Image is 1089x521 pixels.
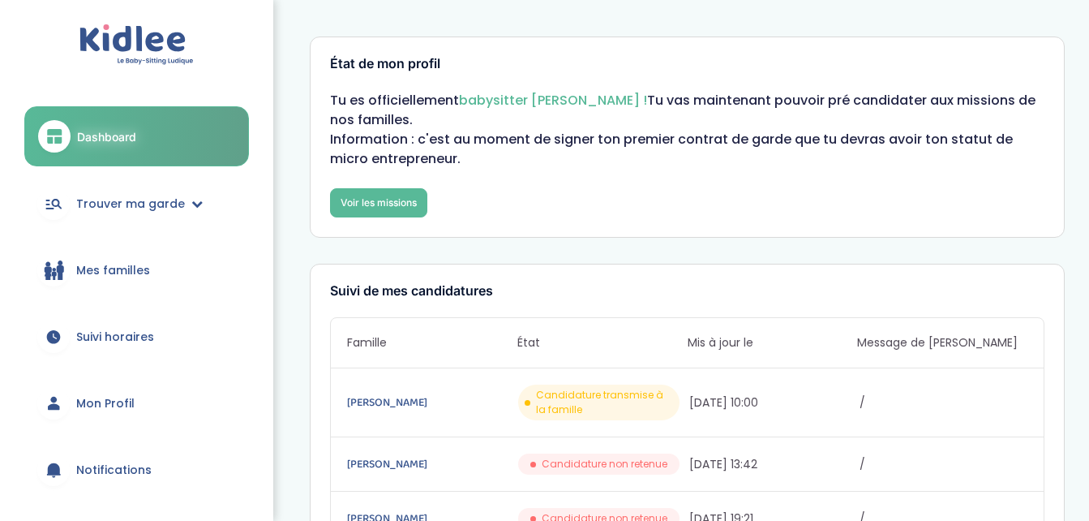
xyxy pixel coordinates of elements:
[860,456,1027,473] span: /
[860,394,1027,411] span: /
[76,395,135,412] span: Mon Profil
[330,91,1044,130] p: Tu es officiellement Tu vas maintenant pouvoir pré candidater aux missions de nos familles.
[24,441,249,499] a: Notifications
[330,130,1044,169] p: Information : c'est au moment de signer ton premier contrat de garde que tu devras avoir ton stat...
[689,456,857,473] span: [DATE] 13:42
[76,329,154,346] span: Suivi horaires
[459,91,647,110] span: babysitter [PERSON_NAME] !
[517,334,688,351] span: État
[24,308,249,366] a: Suivi horaires
[542,457,667,471] span: Candidature non retenue
[330,284,1044,299] h3: Suivi de mes candidatures
[24,374,249,433] a: Mon Profil
[536,388,673,417] span: Candidature transmise à la famille
[330,188,427,217] a: Voir les missions
[76,196,185,213] span: Trouver ma garde
[330,57,1044,71] h3: État de mon profil
[24,106,249,166] a: Dashboard
[77,128,136,145] span: Dashboard
[76,262,150,279] span: Mes familles
[347,334,517,351] span: Famille
[688,334,858,351] span: Mis à jour le
[79,24,194,66] img: logo.svg
[347,455,515,473] a: [PERSON_NAME]
[689,394,857,411] span: [DATE] 10:00
[347,394,515,411] a: [PERSON_NAME]
[24,174,249,233] a: Trouver ma garde
[24,241,249,299] a: Mes familles
[76,462,152,479] span: Notifications
[857,334,1027,351] span: Message de [PERSON_NAME]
